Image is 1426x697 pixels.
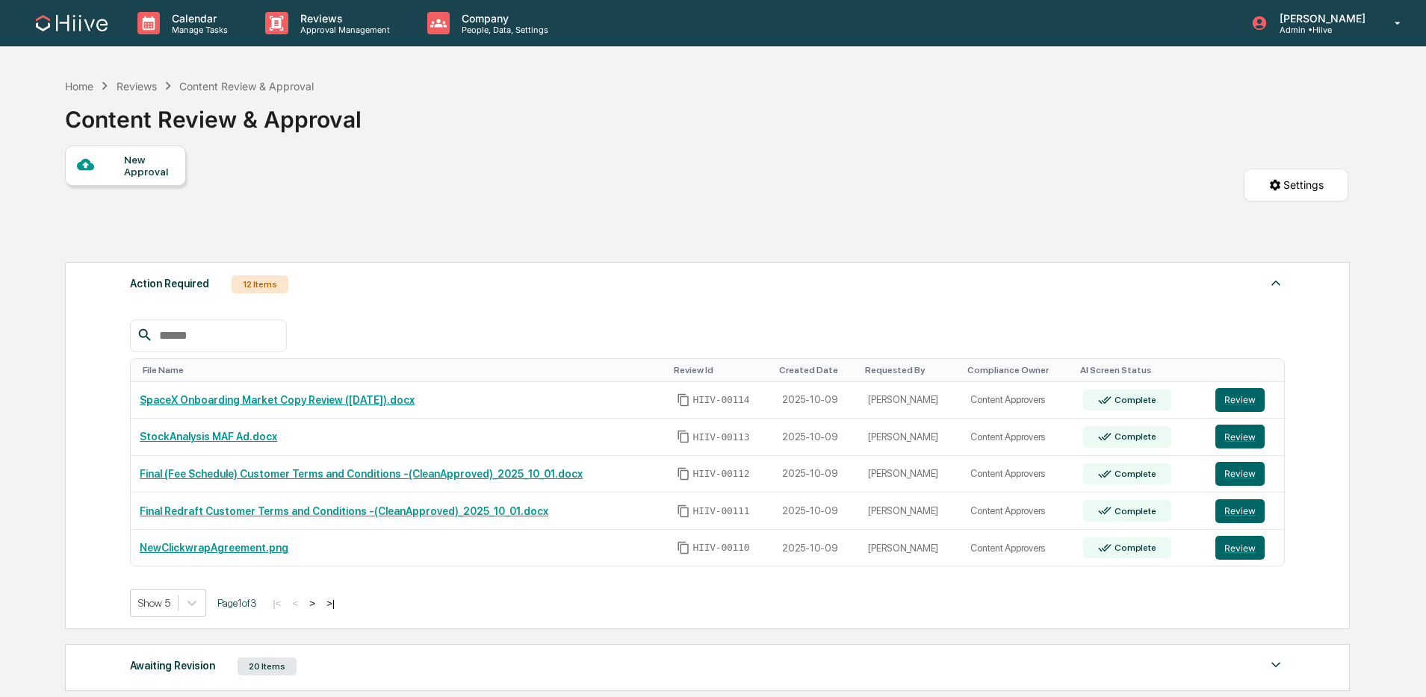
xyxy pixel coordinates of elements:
[140,505,548,517] a: Final Redraft Customer Terms and Conditions -(CleanApproved)_2025_10_01.docx
[677,393,690,407] span: Copy Id
[1215,536,1265,560] button: Review
[305,597,320,610] button: >
[1267,274,1285,292] img: caret
[268,597,285,610] button: |<
[693,468,750,480] span: HIIV-00112
[1112,543,1156,553] div: Complete
[288,25,397,35] p: Approval Management
[450,12,556,25] p: Company
[238,657,297,675] div: 20 Items
[288,12,397,25] p: Reviews
[1378,648,1419,688] iframe: Open customer support
[140,468,583,480] a: Final (Fee Schedule) Customer Terms and Conditions -(CleanApproved)_2025_10_01.docx
[677,541,690,554] span: Copy Id
[961,493,1073,530] td: Content Approvers
[773,382,859,419] td: 2025-10-09
[1218,365,1279,375] div: Toggle SortBy
[779,365,853,375] div: Toggle SortBy
[961,382,1073,419] td: Content Approvers
[859,382,961,419] td: [PERSON_NAME]
[232,275,288,293] div: 12 Items
[773,419,859,456] td: 2025-10-09
[677,430,690,443] span: Copy Id
[1215,462,1276,486] a: Review
[140,542,288,554] a: NewClickwrapAgreement.png
[1215,388,1265,412] button: Review
[36,15,108,31] img: logo
[1215,462,1265,486] button: Review
[773,456,859,493] td: 2025-10-09
[773,530,859,566] td: 2025-10-09
[961,419,1073,456] td: Content Approvers
[1112,395,1156,405] div: Complete
[1215,425,1276,448] a: Review
[130,274,209,293] div: Action Required
[179,80,314,93] div: Content Review & Approval
[450,25,556,35] p: People, Data, Settings
[1112,469,1156,479] div: Complete
[124,154,174,178] div: New Approval
[967,365,1067,375] div: Toggle SortBy
[693,394,750,406] span: HIIV-00114
[1268,25,1373,35] p: Admin • Hiive
[143,365,661,375] div: Toggle SortBy
[1215,425,1265,448] button: Review
[65,94,362,133] div: Content Review & Approval
[859,456,961,493] td: [PERSON_NAME]
[865,365,955,375] div: Toggle SortBy
[160,12,235,25] p: Calendar
[1215,536,1276,560] a: Review
[1112,506,1156,516] div: Complete
[674,365,768,375] div: Toggle SortBy
[217,597,257,609] span: Page 1 of 3
[160,25,235,35] p: Manage Tasks
[65,80,93,93] div: Home
[677,467,690,481] span: Copy Id
[1215,499,1265,523] button: Review
[1080,365,1200,375] div: Toggle SortBy
[1112,431,1156,442] div: Complete
[961,456,1073,493] td: Content Approvers
[693,505,750,517] span: HIIV-00111
[859,530,961,566] td: [PERSON_NAME]
[117,80,157,93] div: Reviews
[140,431,277,443] a: StockAnalysis MAF Ad.docx
[693,542,750,554] span: HIIV-00110
[1268,12,1373,25] p: [PERSON_NAME]
[322,597,339,610] button: >|
[1267,656,1285,674] img: caret
[1215,499,1276,523] a: Review
[1244,169,1348,201] button: Settings
[961,530,1073,566] td: Content Approvers
[859,493,961,530] td: [PERSON_NAME]
[677,504,690,518] span: Copy Id
[130,656,215,675] div: Awaiting Revision
[693,431,750,443] span: HIIV-00113
[140,394,415,406] a: SpaceX Onboarding Market Copy Review ([DATE]).docx
[1215,388,1276,412] a: Review
[288,597,303,610] button: <
[773,493,859,530] td: 2025-10-09
[859,419,961,456] td: [PERSON_NAME]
